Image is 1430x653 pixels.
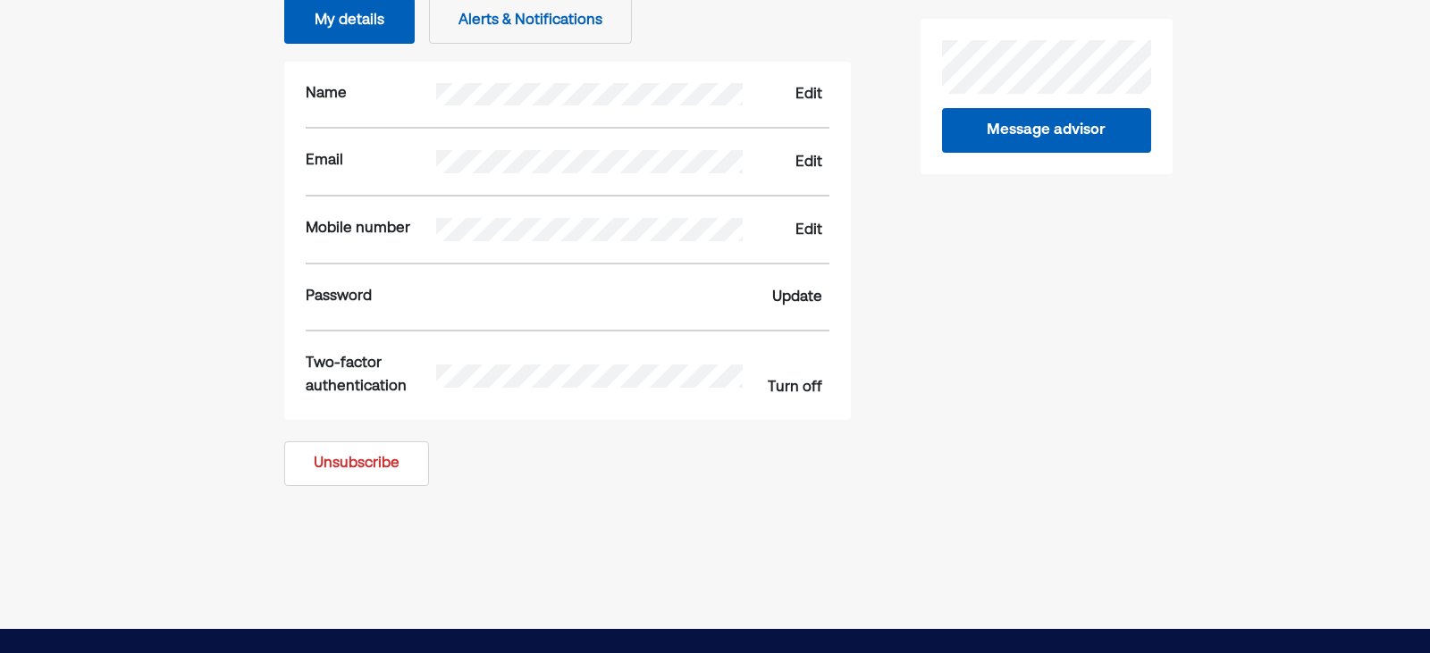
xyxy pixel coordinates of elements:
[942,108,1151,153] button: Message advisor
[768,377,822,398] div: Turn off
[306,353,437,398] div: Two-factor authentication
[284,441,429,486] button: Unsubscribe
[306,150,437,173] div: Email
[772,287,822,308] div: Update
[306,286,437,309] div: Password
[306,83,437,106] div: Name
[795,220,822,241] div: Edit
[306,218,437,241] div: Mobile number
[795,152,822,173] div: Edit
[795,84,822,105] div: Edit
